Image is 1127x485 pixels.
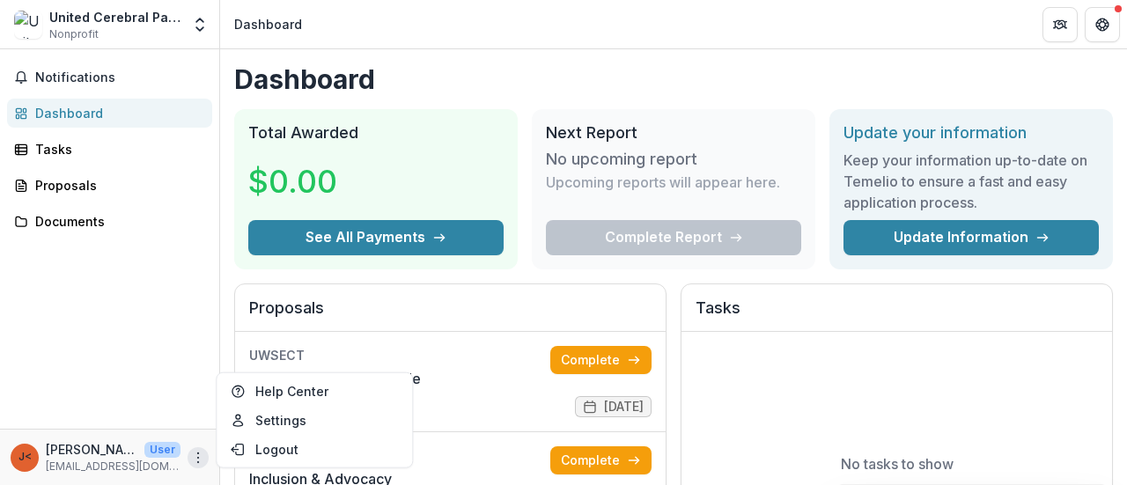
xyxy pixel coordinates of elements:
h2: Next Report [546,123,801,143]
div: Tasks [35,140,198,158]
h3: Keep your information up-to-date on Temelio to ensure a fast and easy application process. [843,150,1099,213]
h2: Proposals [249,298,652,332]
button: See All Payments [248,220,504,255]
a: Complete [550,346,652,374]
a: Tasks [7,135,212,164]
div: Dashboard [35,104,198,122]
p: [EMAIL_ADDRESS][DOMAIN_NAME] [46,459,180,474]
span: Notifications [35,70,205,85]
nav: breadcrumb [227,11,309,37]
img: United Cerebral Palsy Association of Eastern Connecticut Inc. [14,11,42,39]
span: Nonprofit [49,26,99,42]
button: Get Help [1085,7,1120,42]
h2: Update your information [843,123,1099,143]
p: User [144,442,180,458]
div: Documents [35,212,198,231]
h1: Dashboard [234,63,1113,95]
h3: No upcoming report [546,150,697,169]
a: Documents [7,207,212,236]
a: Proposals [7,171,212,200]
div: Proposals [35,176,198,195]
div: Dashboard [234,15,302,33]
p: No tasks to show [841,453,954,474]
h3: $0.00 [248,158,380,205]
button: Partners [1042,7,1078,42]
div: Joanna Marrero <grants@ucpect.org> <grants@ucpect.org> [18,452,32,463]
a: Bridging the Digital Divide [249,368,421,389]
div: United Cerebral Palsy Association of Eastern [US_STATE] Inc. [49,8,180,26]
p: Upcoming reports will appear here. [546,172,780,193]
h2: Tasks [696,298,1098,332]
a: Complete [550,446,652,474]
button: Open entity switcher [188,7,212,42]
p: [PERSON_NAME] <[EMAIL_ADDRESS][DOMAIN_NAME]> <[EMAIL_ADDRESS][DOMAIN_NAME]> [46,440,137,459]
button: More [188,447,209,468]
a: Dashboard [7,99,212,128]
a: Update Information [843,220,1099,255]
h2: Total Awarded [248,123,504,143]
button: Notifications [7,63,212,92]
